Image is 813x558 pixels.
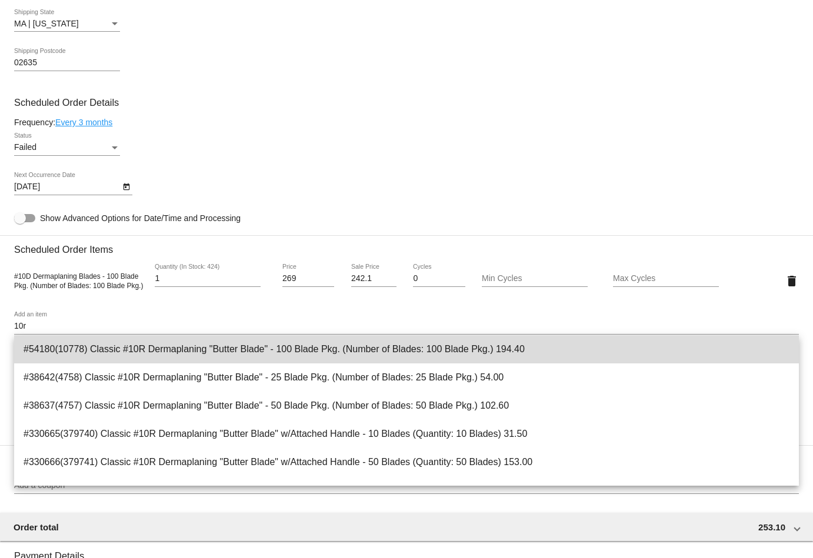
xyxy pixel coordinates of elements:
[55,118,112,127] a: Every 3 months
[155,274,261,283] input: Quantity (In Stock: 424)
[14,118,799,127] div: Frequency:
[24,335,789,363] span: #54180(10778) Classic #10R Dermaplaning "Butter Blade" - 100 Blade Pkg. (Number of Blades: 100 Bl...
[24,392,789,420] span: #38637(4757) Classic #10R Dermaplaning "Butter Blade" - 50 Blade Pkg. (Number of Blades: 50 Blade...
[785,274,799,288] mat-icon: delete
[282,274,334,283] input: Price
[14,143,120,152] mat-select: Status
[14,58,120,68] input: Shipping Postcode
[24,420,789,448] span: #330665(379740) Classic #10R Dermaplaning "Butter Blade" w/Attached Handle - 10 Blades (Quantity:...
[14,142,36,152] span: Failed
[14,97,799,108] h3: Scheduled Order Details
[413,274,465,283] input: Cycles
[120,180,132,192] button: Open calendar
[14,522,59,532] span: Order total
[758,522,785,532] span: 253.10
[14,19,120,29] mat-select: Shipping State
[40,212,241,224] span: Show Advanced Options for Date/Time and Processing
[482,274,588,283] input: Min Cycles
[14,322,799,331] input: Add an item
[351,274,396,283] input: Sale Price
[14,235,799,255] h3: Scheduled Order Items
[24,363,789,392] span: #38642(4758) Classic #10R Dermaplaning "Butter Blade" - 25 Blade Pkg. (Number of Blades: 25 Blade...
[14,182,120,192] input: Next Occurrence Date
[14,272,143,290] span: #10D Dermaplaning Blades - 100 Blade Pkg. (Number of Blades: 100 Blade Pkg.)
[24,476,789,504] span: #264015(222791) Deluxe ProStart Kit &amp; Demonstration Video - #10R (Blade Type: #10R) 193.50
[24,448,789,476] span: #330666(379741) Classic #10R Dermaplaning "Butter Blade" w/Attached Handle - 50 Blades (Quantity:...
[613,274,719,283] input: Max Cycles
[14,19,79,28] span: MA | [US_STATE]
